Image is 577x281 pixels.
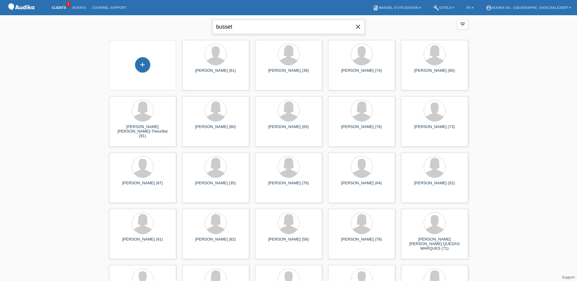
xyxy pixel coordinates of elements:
div: [PERSON_NAME] (78) [333,237,390,247]
div: [PERSON_NAME] (82) [187,237,244,247]
div: [PERSON_NAME] (73) [406,124,463,134]
div: [PERSON_NAME] (76) [260,181,317,190]
a: Courriel Support [89,6,129,9]
a: Support [562,275,575,279]
div: [PERSON_NAME] (65) [260,124,317,134]
a: bookManuel d’utilisation ▾ [370,6,424,9]
i: book [373,5,379,11]
a: account_circleAudika AG - [GEOGRAPHIC_DATA] Balexert ▾ [483,6,574,9]
div: Enregistrer le client [135,60,150,70]
span: 1 [66,2,71,7]
div: [PERSON_NAME] (91) [114,237,171,247]
div: [PERSON_NAME] (87) [114,181,171,190]
i: close [354,23,362,30]
div: [PERSON_NAME] (52) [406,181,463,190]
a: POS — MF Group [6,12,36,16]
div: [PERSON_NAME] [PERSON_NAME] QUEDAS MARQUES (71) [406,237,463,248]
div: [PERSON_NAME] (61) [187,68,244,78]
div: [PERSON_NAME] (74) [333,68,390,78]
a: Clients [49,6,69,9]
i: build [433,5,439,11]
a: buildOutils ▾ [430,6,457,9]
div: [PERSON_NAME] (80) [187,124,244,134]
a: FR ▾ [463,6,477,9]
i: account_circle [486,5,492,11]
div: [PERSON_NAME] (35) [187,181,244,190]
div: [PERSON_NAME] [PERSON_NAME]-Theurillat (91) [114,124,171,135]
div: [PERSON_NAME] (64) [333,181,390,190]
div: [PERSON_NAME] (58) [260,237,317,247]
div: [PERSON_NAME] (39) [260,68,317,78]
i: filter_list [459,21,466,28]
input: Recherche... [213,20,365,34]
div: [PERSON_NAME] (76) [333,124,390,134]
div: [PERSON_NAME] (60) [406,68,463,78]
a: Achats [69,6,89,9]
